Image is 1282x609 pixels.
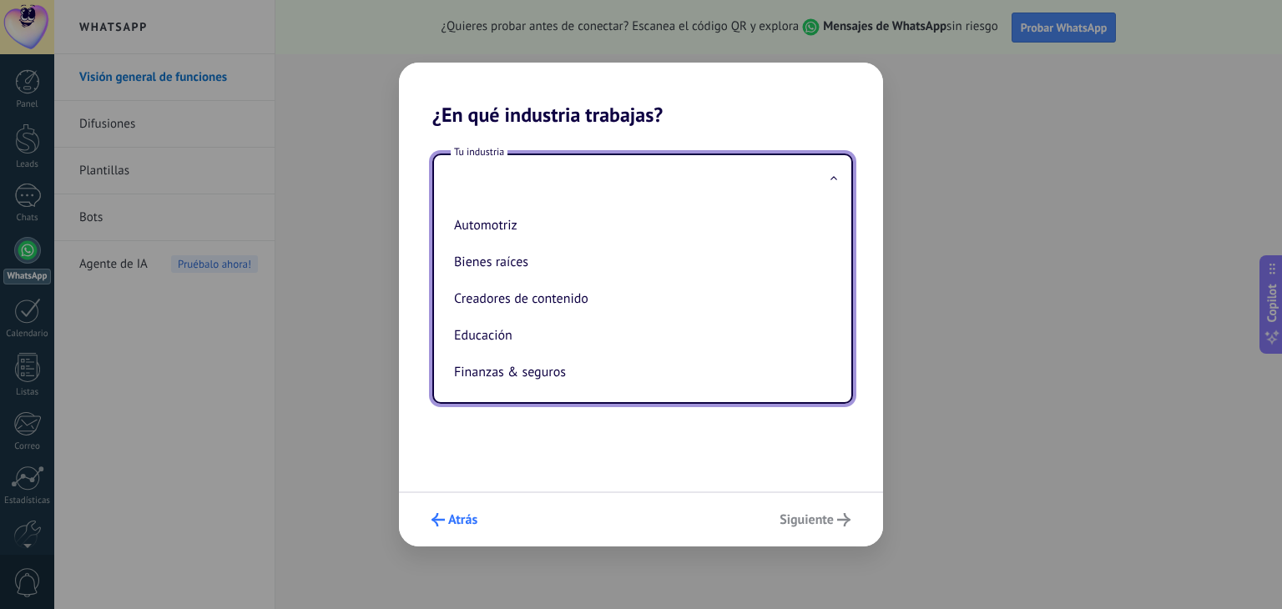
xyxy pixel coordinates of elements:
[451,145,507,159] span: Tu industria
[424,506,485,534] button: Atrás
[447,390,831,427] li: Gobierno
[448,514,477,526] span: Atrás
[447,317,831,354] li: Educación
[447,354,831,390] li: Finanzas & seguros
[447,207,831,244] li: Automotriz
[399,63,883,127] h2: ¿En qué industria trabajas?
[447,244,831,280] li: Bienes raíces
[447,280,831,317] li: Creadores de contenido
